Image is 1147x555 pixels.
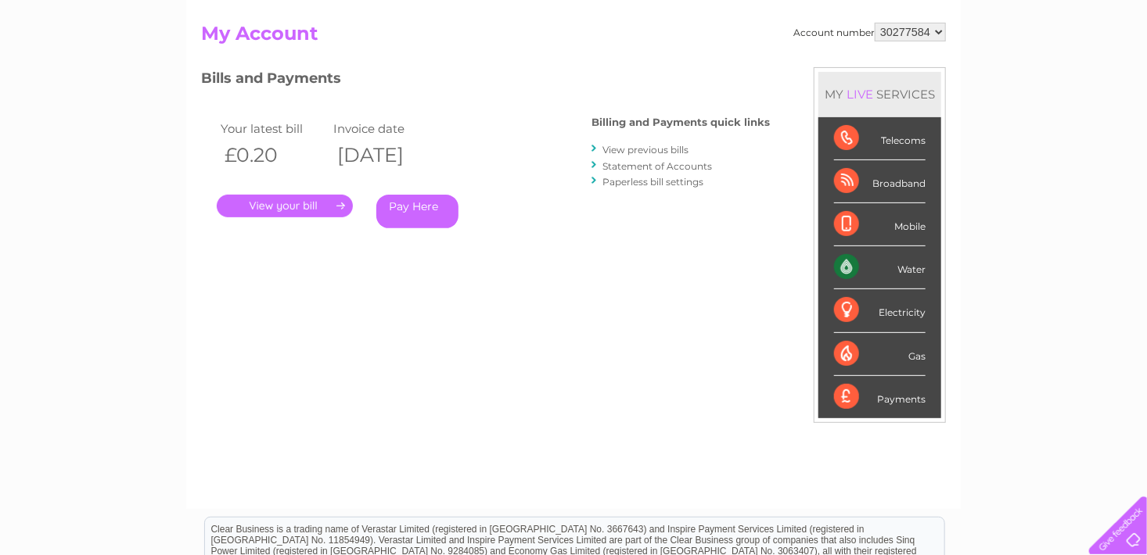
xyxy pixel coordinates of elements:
[329,118,442,139] td: Invoice date
[591,116,770,128] h4: Billing and Payments quick links
[834,246,926,289] div: Water
[201,23,946,52] h2: My Account
[834,160,926,203] div: Broadband
[329,139,442,171] th: [DATE]
[217,139,329,171] th: £0.20
[217,195,353,217] a: .
[843,87,876,102] div: LIVE
[602,160,712,172] a: Statement of Accounts
[40,41,120,88] img: logo.png
[834,203,926,246] div: Mobile
[955,66,1001,78] a: Telecoms
[201,67,770,95] h3: Bills and Payments
[793,23,946,41] div: Account number
[834,333,926,376] div: Gas
[602,144,689,156] a: View previous bills
[834,376,926,418] div: Payments
[834,117,926,160] div: Telecoms
[834,289,926,332] div: Electricity
[376,195,458,228] a: Pay Here
[1011,66,1034,78] a: Blog
[1043,66,1081,78] a: Contact
[205,9,944,76] div: Clear Business is a trading name of Verastar Limited (registered in [GEOGRAPHIC_DATA] No. 3667643...
[852,8,960,27] a: 0333 014 3131
[217,118,329,139] td: Your latest bill
[911,66,945,78] a: Energy
[818,72,941,116] div: MY SERVICES
[872,66,901,78] a: Water
[1095,66,1132,78] a: Log out
[602,176,703,188] a: Paperless bill settings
